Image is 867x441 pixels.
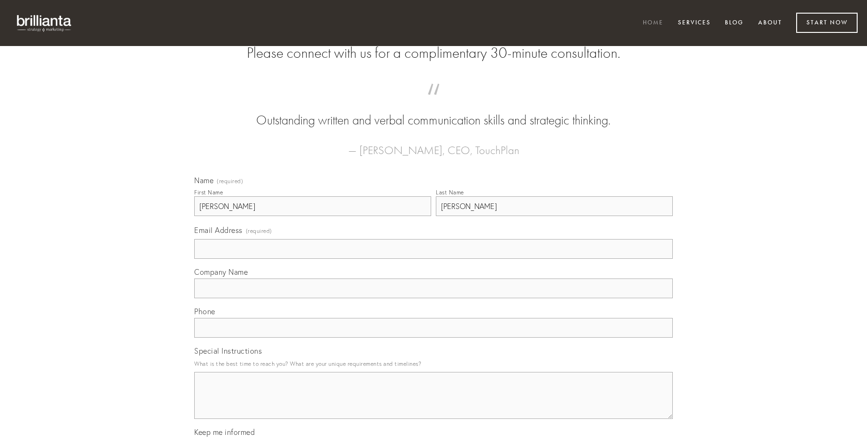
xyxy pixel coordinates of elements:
[194,307,215,316] span: Phone
[672,15,717,31] a: Services
[194,44,673,62] h2: Please connect with us for a complimentary 30-minute consultation.
[719,15,750,31] a: Blog
[194,189,223,196] div: First Name
[194,346,262,356] span: Special Instructions
[209,130,658,160] figcaption: — [PERSON_NAME], CEO, TouchPlan
[209,93,658,130] blockquote: Outstanding written and verbal communication skills and strategic thinking.
[752,15,788,31] a: About
[194,267,248,277] span: Company Name
[436,189,464,196] div: Last Name
[194,225,243,235] span: Email Address
[796,13,858,33] a: Start Now
[217,178,243,184] span: (required)
[194,427,255,437] span: Keep me informed
[194,176,213,185] span: Name
[637,15,669,31] a: Home
[209,93,658,111] span: “
[9,9,80,37] img: brillianta - research, strategy, marketing
[194,357,673,370] p: What is the best time to reach you? What are your unique requirements and timelines?
[246,224,272,237] span: (required)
